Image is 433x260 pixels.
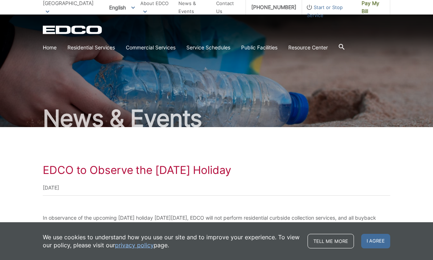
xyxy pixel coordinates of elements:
[308,234,354,248] a: Tell me more
[43,214,390,238] p: In observance of the upcoming [DATE] holiday [DATE][DATE], EDCO will not perform residential curb...
[115,241,154,249] a: privacy policy
[241,44,277,52] a: Public Facilities
[43,233,300,249] p: We use cookies to understand how you use our site and to improve your experience. To view our pol...
[43,163,390,176] h1: EDCO to Observe the [DATE] Holiday
[43,107,390,130] h2: News & Events
[67,44,115,52] a: Residential Services
[43,25,103,34] a: EDCD logo. Return to the homepage.
[126,44,176,52] a: Commercial Services
[43,184,390,192] p: [DATE]
[288,44,328,52] a: Resource Center
[361,234,390,248] span: I agree
[43,44,57,52] a: Home
[186,44,230,52] a: Service Schedules
[104,1,140,13] span: English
